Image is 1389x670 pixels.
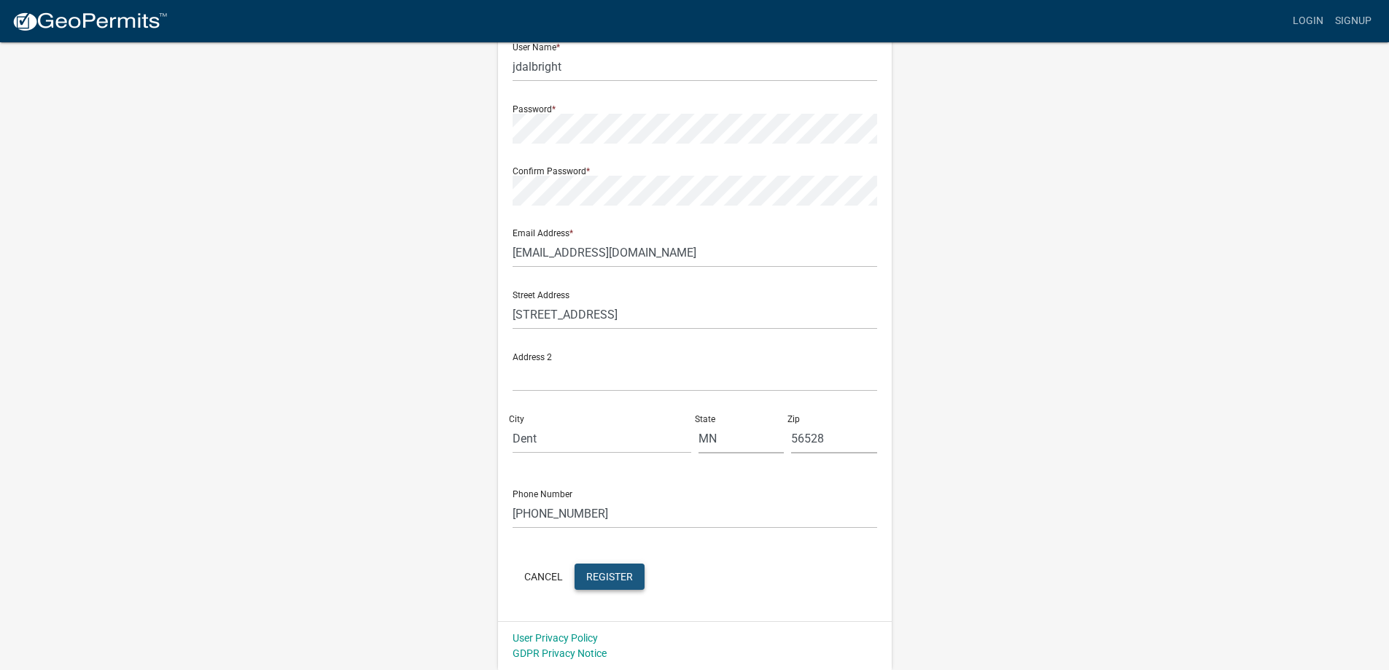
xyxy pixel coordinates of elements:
a: Signup [1329,7,1377,35]
span: Register [586,570,633,582]
a: GDPR Privacy Notice [513,647,607,659]
button: Register [575,564,645,590]
a: Login [1287,7,1329,35]
a: User Privacy Policy [513,632,598,644]
button: Cancel [513,564,575,590]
